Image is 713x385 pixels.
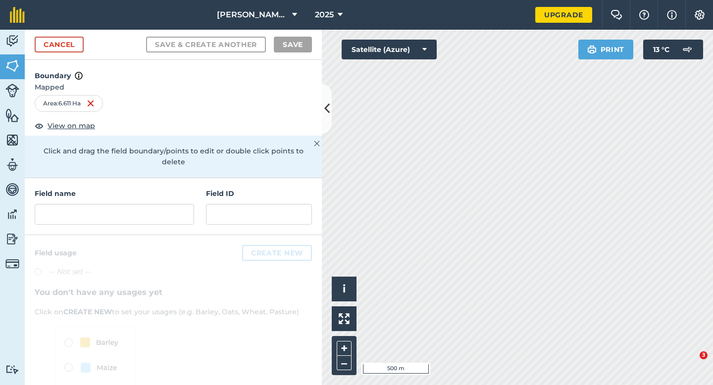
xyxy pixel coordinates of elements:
[587,44,597,55] img: svg+xml;base64,PHN2ZyB4bWxucz0iaHR0cDovL3d3dy53My5vcmcvMjAwMC9zdmciIHdpZHRoPSIxOSIgaGVpZ2h0PSIyNC...
[700,351,708,359] span: 3
[35,37,84,52] a: Cancel
[35,120,95,132] button: View on map
[578,40,634,59] button: Print
[274,37,312,52] button: Save
[315,9,334,21] span: 2025
[48,120,95,131] span: View on map
[5,157,19,172] img: svg+xml;base64,PD94bWwgdmVyc2lvbj0iMS4wIiBlbmNvZGluZz0idXRmLTgiPz4KPCEtLSBHZW5lcmF0b3I6IEFkb2JlIE...
[5,257,19,271] img: svg+xml;base64,PD94bWwgdmVyc2lvbj0iMS4wIiBlbmNvZGluZz0idXRmLTgiPz4KPCEtLSBHZW5lcmF0b3I6IEFkb2JlIE...
[5,34,19,48] img: svg+xml;base64,PD94bWwgdmVyc2lvbj0iMS4wIiBlbmNvZGluZz0idXRmLTgiPz4KPCEtLSBHZW5lcmF0b3I6IEFkb2JlIE...
[87,97,95,109] img: svg+xml;base64,PHN2ZyB4bWxucz0iaHR0cDovL3d3dy53My5vcmcvMjAwMC9zdmciIHdpZHRoPSIxNiIgaGVpZ2h0PSIyNC...
[314,138,320,149] img: svg+xml;base64,PHN2ZyB4bWxucz0iaHR0cDovL3d3dy53My5vcmcvMjAwMC9zdmciIHdpZHRoPSIyMiIgaGVpZ2h0PSIzMC...
[679,351,703,375] iframe: Intercom live chat
[35,188,194,199] h4: Field name
[206,188,312,199] h4: Field ID
[653,40,669,59] span: 13 ° C
[5,133,19,147] img: svg+xml;base64,PHN2ZyB4bWxucz0iaHR0cDovL3d3dy53My5vcmcvMjAwMC9zdmciIHdpZHRoPSI1NiIgaGVpZ2h0PSI2MC...
[337,356,352,370] button: –
[5,58,19,73] img: svg+xml;base64,PHN2ZyB4bWxucz0iaHR0cDovL3d3dy53My5vcmcvMjAwMC9zdmciIHdpZHRoPSI1NiIgaGVpZ2h0PSI2MC...
[5,365,19,374] img: svg+xml;base64,PD94bWwgdmVyc2lvbj0iMS4wIiBlbmNvZGluZz0idXRmLTgiPz4KPCEtLSBHZW5lcmF0b3I6IEFkb2JlIE...
[10,7,25,23] img: fieldmargin Logo
[217,9,288,21] span: [PERSON_NAME] & Sons
[332,277,356,301] button: i
[643,40,703,59] button: 13 °C
[611,10,622,20] img: Two speech bubbles overlapping with the left bubble in the forefront
[677,40,697,59] img: svg+xml;base64,PD94bWwgdmVyc2lvbj0iMS4wIiBlbmNvZGluZz0idXRmLTgiPz4KPCEtLSBHZW5lcmF0b3I6IEFkb2JlIE...
[694,10,706,20] img: A cog icon
[342,40,437,59] button: Satellite (Azure)
[5,207,19,222] img: svg+xml;base64,PD94bWwgdmVyc2lvbj0iMS4wIiBlbmNvZGluZz0idXRmLTgiPz4KPCEtLSBHZW5lcmF0b3I6IEFkb2JlIE...
[35,145,312,168] p: Click and drag the field boundary/points to edit or double click points to delete
[25,82,322,93] span: Mapped
[5,108,19,123] img: svg+xml;base64,PHN2ZyB4bWxucz0iaHR0cDovL3d3dy53My5vcmcvMjAwMC9zdmciIHdpZHRoPSI1NiIgaGVpZ2h0PSI2MC...
[35,95,103,112] div: Area : 6.611 Ha
[339,313,350,324] img: Four arrows, one pointing top left, one top right, one bottom right and the last bottom left
[667,9,677,21] img: svg+xml;base64,PHN2ZyB4bWxucz0iaHR0cDovL3d3dy53My5vcmcvMjAwMC9zdmciIHdpZHRoPSIxNyIgaGVpZ2h0PSIxNy...
[5,84,19,97] img: svg+xml;base64,PD94bWwgdmVyc2lvbj0iMS4wIiBlbmNvZGluZz0idXRmLTgiPz4KPCEtLSBHZW5lcmF0b3I6IEFkb2JlIE...
[343,283,346,295] span: i
[5,232,19,246] img: svg+xml;base64,PD94bWwgdmVyc2lvbj0iMS4wIiBlbmNvZGluZz0idXRmLTgiPz4KPCEtLSBHZW5lcmF0b3I6IEFkb2JlIE...
[337,341,352,356] button: +
[535,7,592,23] a: Upgrade
[75,70,83,82] img: svg+xml;base64,PHN2ZyB4bWxucz0iaHR0cDovL3d3dy53My5vcmcvMjAwMC9zdmciIHdpZHRoPSIxNyIgaGVpZ2h0PSIxNy...
[5,182,19,197] img: svg+xml;base64,PD94bWwgdmVyc2lvbj0iMS4wIiBlbmNvZGluZz0idXRmLTgiPz4KPCEtLSBHZW5lcmF0b3I6IEFkb2JlIE...
[146,37,266,52] button: Save & Create Another
[35,120,44,132] img: svg+xml;base64,PHN2ZyB4bWxucz0iaHR0cDovL3d3dy53My5vcmcvMjAwMC9zdmciIHdpZHRoPSIxOCIgaGVpZ2h0PSIyNC...
[638,10,650,20] img: A question mark icon
[25,60,322,82] h4: Boundary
